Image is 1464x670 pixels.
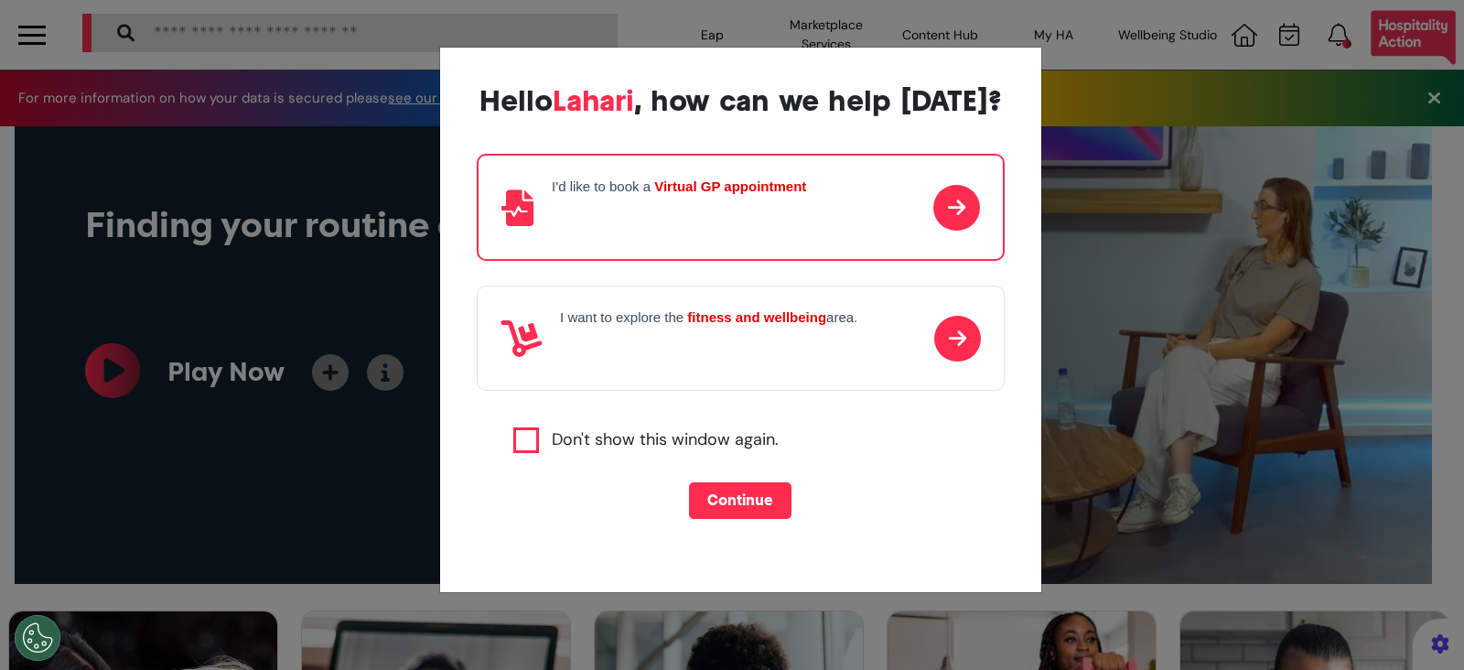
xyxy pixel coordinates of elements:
div: Hello , how can we help [DATE]? [477,84,1005,117]
h4: I want to explore the area. [560,309,857,326]
span: Lahari [553,83,634,118]
label: Don't show this window again. [552,427,779,453]
input: Agree to privacy policy [513,427,539,453]
h4: I'd like to book a [552,178,806,195]
button: Continue [689,482,791,519]
strong: Virtual GP appointment [654,178,806,194]
button: Open Preferences [15,615,60,661]
strong: fitness and wellbeing [687,309,826,325]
